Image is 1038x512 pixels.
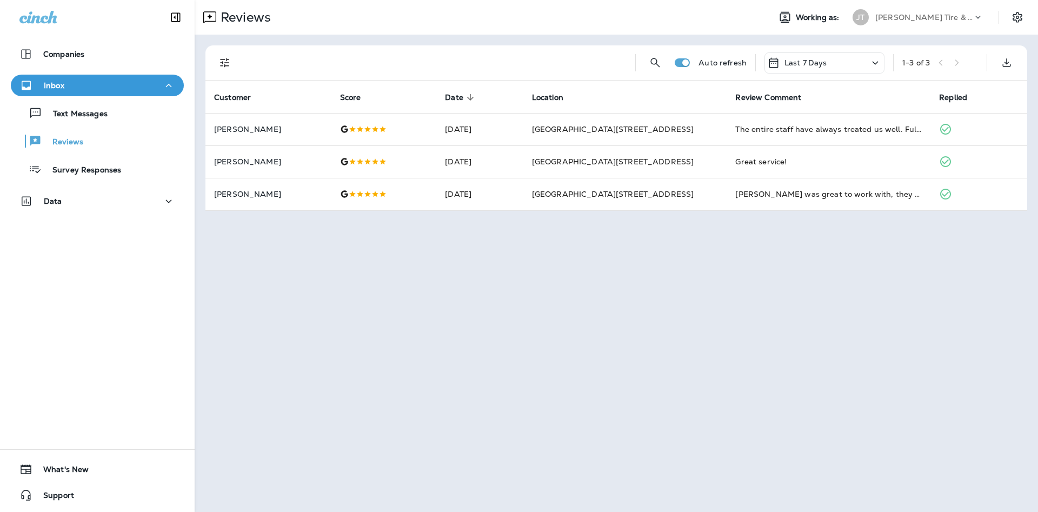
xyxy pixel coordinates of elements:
[445,93,463,102] span: Date
[532,124,694,134] span: [GEOGRAPHIC_DATA][STREET_ADDRESS]
[11,130,184,152] button: Reviews
[939,92,981,102] span: Replied
[340,92,375,102] span: Score
[853,9,869,25] div: JT
[42,165,121,176] p: Survey Responses
[939,93,967,102] span: Replied
[735,156,922,167] div: Great service!
[996,52,1017,74] button: Export as CSV
[644,52,666,74] button: Search Reviews
[784,58,827,67] p: Last 7 Days
[1008,8,1027,27] button: Settings
[532,189,694,199] span: [GEOGRAPHIC_DATA][STREET_ADDRESS]
[796,13,842,22] span: Working as:
[735,189,922,200] div: Brian was great to work with, they got me in right away to get all 4 new tires, and talked to me ...
[735,93,801,102] span: Review Comment
[214,93,251,102] span: Customer
[32,465,89,478] span: What's New
[44,81,64,90] p: Inbox
[214,52,236,74] button: Filters
[214,157,323,166] p: [PERSON_NAME]
[11,158,184,181] button: Survey Responses
[214,125,323,134] p: [PERSON_NAME]
[32,491,74,504] span: Support
[436,178,523,210] td: [DATE]
[11,102,184,124] button: Text Messages
[11,75,184,96] button: Inbox
[445,92,477,102] span: Date
[216,9,271,25] p: Reviews
[42,109,108,119] p: Text Messages
[214,190,323,198] p: [PERSON_NAME]
[11,43,184,65] button: Companies
[532,92,577,102] span: Location
[735,92,815,102] span: Review Comment
[11,458,184,480] button: What's New
[875,13,973,22] p: [PERSON_NAME] Tire & Auto
[532,157,694,167] span: [GEOGRAPHIC_DATA][STREET_ADDRESS]
[698,58,747,67] p: Auto refresh
[161,6,191,28] button: Collapse Sidebar
[735,124,922,135] div: The entire staff have always treated us well. Full honest description with various options in lev...
[532,93,563,102] span: Location
[902,58,930,67] div: 1 - 3 of 3
[436,145,523,178] td: [DATE]
[11,190,184,212] button: Data
[214,92,265,102] span: Customer
[340,93,361,102] span: Score
[11,484,184,506] button: Support
[44,197,62,205] p: Data
[43,50,84,58] p: Companies
[42,137,83,148] p: Reviews
[436,113,523,145] td: [DATE]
